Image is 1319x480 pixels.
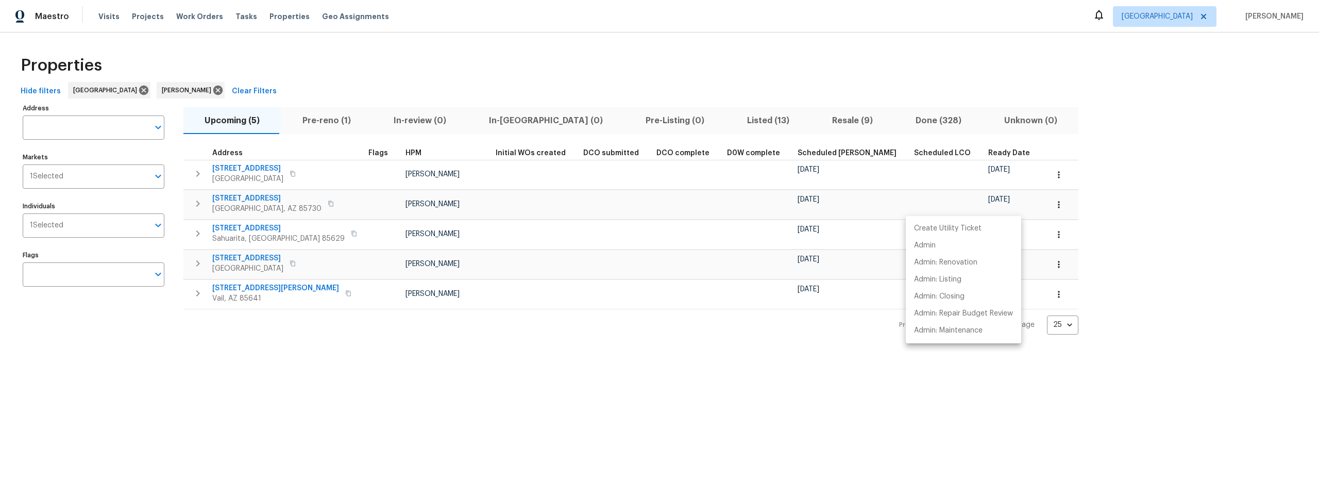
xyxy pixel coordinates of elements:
p: Admin: Renovation [914,257,977,268]
p: Admin: Repair Budget Review [914,308,1013,319]
p: Admin: Closing [914,291,965,302]
p: Admin: Maintenance [914,325,983,336]
p: Create Utility Ticket [914,223,982,234]
p: Admin: Listing [914,274,961,285]
p: Admin [914,240,936,251]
